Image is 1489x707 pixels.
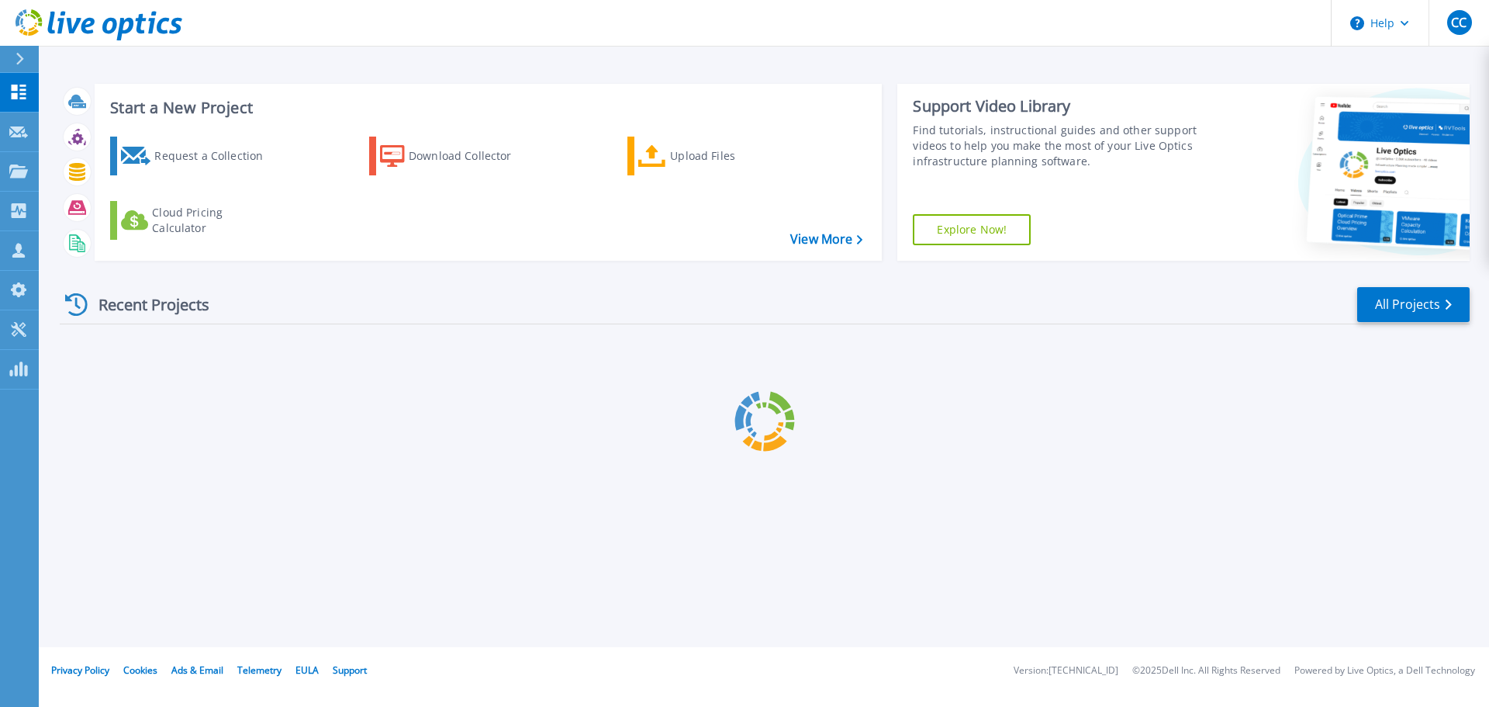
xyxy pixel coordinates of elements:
a: EULA [295,664,319,677]
a: Cloud Pricing Calculator [110,201,283,240]
div: Find tutorials, instructional guides and other support videos to help you make the most of your L... [913,123,1204,169]
a: View More [790,232,862,247]
a: Explore Now! [913,214,1031,245]
div: Cloud Pricing Calculator [152,205,276,236]
a: Upload Files [627,137,800,175]
a: Telemetry [237,664,282,677]
h3: Start a New Project [110,99,862,116]
div: Upload Files [670,140,794,172]
a: All Projects [1357,287,1470,322]
span: CC [1451,16,1467,29]
a: Privacy Policy [51,664,109,677]
li: Version: [TECHNICAL_ID] [1014,666,1118,676]
div: Request a Collection [154,140,278,172]
div: Support Video Library [913,96,1204,116]
a: Ads & Email [171,664,223,677]
div: Recent Projects [60,286,230,324]
a: Cookies [123,664,157,677]
li: Powered by Live Optics, a Dell Technology [1294,666,1475,676]
li: © 2025 Dell Inc. All Rights Reserved [1132,666,1280,676]
a: Download Collector [369,137,542,175]
a: Support [333,664,367,677]
div: Download Collector [409,140,533,172]
a: Request a Collection [110,137,283,175]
